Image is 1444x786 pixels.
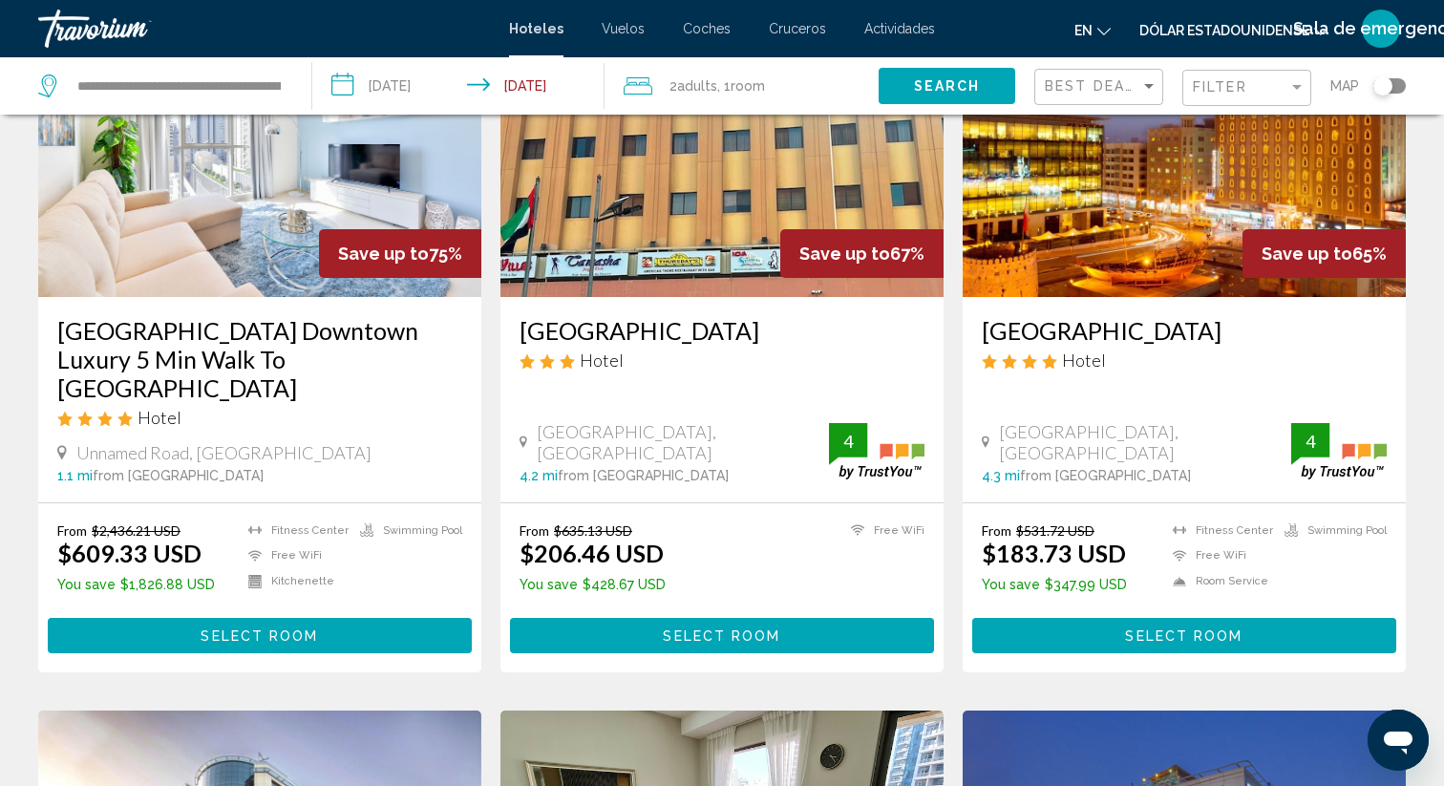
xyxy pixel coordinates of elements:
[982,522,1011,539] span: From
[731,78,765,94] span: Room
[982,316,1387,345] a: [GEOGRAPHIC_DATA]
[48,618,472,653] button: Select Room
[1242,229,1406,278] div: 65%
[1139,23,1309,38] font: Dólar estadounidense
[605,57,879,115] button: Travelers: 2 adults, 0 children
[602,21,645,36] a: Vuelos
[914,79,981,95] span: Search
[338,244,429,264] span: Save up to
[520,577,666,592] p: $428.67 USD
[57,468,93,483] span: 1.1 mi
[879,68,1015,103] button: Search
[1291,423,1387,479] img: trustyou-badge.svg
[864,21,935,36] a: Actividades
[1045,78,1145,94] span: Best Deals
[982,577,1040,592] span: You save
[509,21,563,36] a: Hoteles
[1291,430,1329,453] div: 4
[580,350,624,371] span: Hotel
[677,78,717,94] span: Adults
[780,229,944,278] div: 67%
[1163,548,1275,564] li: Free WiFi
[48,623,472,644] a: Select Room
[201,628,318,644] span: Select Room
[520,522,549,539] span: From
[38,10,490,48] a: Travorium
[1356,9,1406,49] button: Menú de usuario
[982,539,1126,567] ins: $183.73 USD
[520,468,558,483] span: 4.2 mi
[799,244,890,264] span: Save up to
[829,423,924,479] img: trustyou-badge.svg
[520,539,664,567] ins: $206.46 USD
[520,316,924,345] a: [GEOGRAPHIC_DATA]
[982,468,1020,483] span: 4.3 mi
[1193,79,1247,95] span: Filter
[1330,73,1359,99] span: Map
[57,522,87,539] span: From
[1163,522,1275,539] li: Fitness Center
[972,618,1396,653] button: Select Room
[982,350,1387,371] div: 4 star Hotel
[982,577,1127,592] p: $347.99 USD
[683,21,731,36] a: Coches
[520,577,578,592] span: You save
[663,628,780,644] span: Select Room
[841,522,924,539] li: Free WiFi
[510,618,934,653] button: Select Room
[57,407,462,428] div: 4 star Hotel
[92,522,180,539] del: $2,436.21 USD
[57,316,462,402] a: [GEOGRAPHIC_DATA] Downtown Luxury 5 Min Walk To [GEOGRAPHIC_DATA]
[138,407,181,428] span: Hotel
[669,73,717,99] span: 2
[1045,79,1157,96] mat-select: Sort by
[1020,468,1191,483] span: from [GEOGRAPHIC_DATA]
[239,522,350,539] li: Fitness Center
[93,468,264,483] span: from [GEOGRAPHIC_DATA]
[972,623,1396,644] a: Select Room
[558,468,729,483] span: from [GEOGRAPHIC_DATA]
[769,21,826,36] a: Cruceros
[717,73,765,99] span: , 1
[554,522,632,539] del: $635.13 USD
[1368,710,1429,771] iframe: Botón para iniciar la ventana de mensajería
[537,421,829,463] span: [GEOGRAPHIC_DATA], [GEOGRAPHIC_DATA]
[999,421,1291,463] span: [GEOGRAPHIC_DATA], [GEOGRAPHIC_DATA]
[312,57,605,115] button: Check-in date: Sep 15, 2025 Check-out date: Sep 19, 2025
[57,577,116,592] span: You save
[1074,16,1111,44] button: Cambiar idioma
[239,548,350,564] li: Free WiFi
[76,442,372,463] span: Unnamed Road, [GEOGRAPHIC_DATA]
[1359,77,1406,95] button: Toggle map
[1125,628,1242,644] span: Select Room
[319,229,481,278] div: 75%
[1163,573,1275,589] li: Room Service
[829,430,867,453] div: 4
[350,522,462,539] li: Swimming Pool
[1016,522,1094,539] del: $531.72 USD
[239,573,350,589] li: Kitchenette
[57,577,215,592] p: $1,826.88 USD
[1062,350,1106,371] span: Hotel
[1182,69,1311,108] button: Filter
[1275,522,1387,539] li: Swimming Pool
[1262,244,1352,264] span: Save up to
[1139,16,1327,44] button: Cambiar moneda
[520,350,924,371] div: 3 star Hotel
[57,539,202,567] ins: $609.33 USD
[1074,23,1093,38] font: en
[510,623,934,644] a: Select Room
